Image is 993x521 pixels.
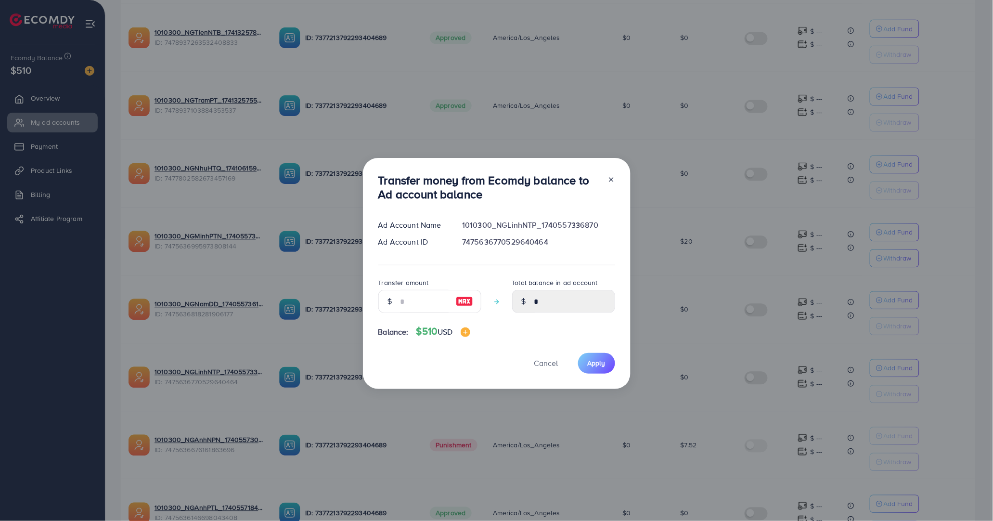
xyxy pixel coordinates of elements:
span: Balance: [378,326,409,338]
div: Ad Account Name [371,220,455,231]
h3: Transfer money from Ecomdy balance to Ad account balance [378,173,600,201]
h4: $510 [416,326,470,338]
span: Cancel [534,358,558,368]
iframe: Chat [952,478,986,514]
img: image [456,296,473,307]
img: image [461,327,470,337]
div: 1010300_NGLinhNTP_1740557336870 [454,220,622,231]
div: Ad Account ID [371,236,455,247]
label: Transfer amount [378,278,429,287]
span: USD [438,326,452,337]
div: 7475636770529640464 [454,236,622,247]
button: Cancel [522,353,570,374]
span: Apply [588,358,606,368]
button: Apply [578,353,615,374]
label: Total balance in ad account [512,278,598,287]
